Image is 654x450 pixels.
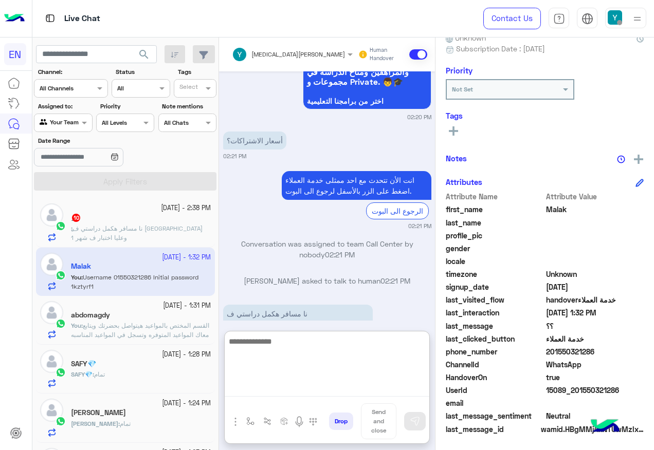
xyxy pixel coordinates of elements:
[446,282,544,292] span: signup_date
[38,136,153,145] label: Date Range
[40,399,63,422] img: defaultAdmin.png
[370,46,407,63] small: Human Handover
[546,243,644,254] span: null
[71,322,209,348] span: القسم المختص بالمواعيد هيتواصل بحضرتك ويتابع معاك المواعيد المتوفره وتسجل في المواعيد المناسبه لح...
[223,152,246,160] small: 02:21 PM
[546,191,644,202] span: Attribute Value
[246,417,255,425] img: select flow
[263,417,271,425] img: Trigger scenario
[64,12,100,26] p: Live Chat
[608,10,622,25] img: userImage
[446,204,544,215] span: first_name
[162,350,211,360] small: [DATE] - 1:28 PM
[71,370,94,378] b: :
[38,67,107,77] label: Channel:
[94,370,105,378] span: تمام
[71,322,81,329] span: You
[546,307,644,318] span: 2025-09-29T10:32:03.346Z
[407,113,431,121] small: 02:20 PM
[617,155,625,163] img: notes
[446,346,544,357] span: phone_number
[553,13,565,25] img: tab
[446,66,473,75] h6: Priority
[223,238,431,260] p: Conversation was assigned to team Call Center by nobody
[546,398,644,408] span: null
[40,301,63,324] img: defaultAdmin.png
[582,13,593,25] img: tab
[100,102,153,111] label: Priority
[162,102,215,111] label: Note mentions
[452,85,473,93] b: Not Set
[410,416,420,426] img: send message
[44,12,57,25] img: tab
[223,275,431,286] p: [PERSON_NAME] asked to talk to human
[71,360,96,368] h5: SAFY💎
[4,43,26,65] div: EN
[380,276,410,285] span: 02:21 PM
[325,250,355,259] span: 02:21 PM
[307,97,427,105] span: اختر من برامجنا التعليمية
[56,221,66,231] img: WhatsApp
[71,370,93,378] span: SAFY💎
[4,8,25,29] img: Logo
[446,154,467,163] h6: Notes
[223,305,373,333] p: 29/9/2025, 2:38 PM
[446,269,544,279] span: timezone
[408,222,431,230] small: 02:21 PM
[546,269,644,279] span: Unknown
[546,359,644,370] span: 2
[71,224,203,241] span: نا مسافر هكمل دراستي ف ألمانيا وعليا اختبار ف شهر 1
[446,191,544,202] span: Attribute Name
[163,301,211,311] small: [DATE] - 1:31 PM
[456,43,545,54] span: Subscription Date : [DATE]
[56,367,66,378] img: WhatsApp
[546,333,644,344] span: خدمة العملاء
[71,408,126,417] h5: Sara
[280,417,288,425] img: create order
[446,256,544,267] span: locale
[446,294,544,305] span: last_visited_flow
[446,307,544,318] span: last_interaction
[40,350,63,373] img: defaultAdmin.png
[72,214,80,222] span: 10
[446,372,544,383] span: HandoverOn
[446,410,544,421] span: last_message_sentiment
[546,346,644,357] span: 201550321286
[446,243,544,254] span: gender
[546,410,644,421] span: 0
[446,333,544,344] span: last_clicked_button
[120,420,131,427] span: تمام
[446,385,544,396] span: UserId
[293,416,305,428] img: send voice note
[242,413,259,430] button: select flow
[329,413,353,430] button: Drop
[446,359,544,370] span: ChannelId
[634,155,643,164] img: add
[587,409,623,445] img: hulul-logo.png
[56,318,66,329] img: WhatsApp
[546,204,644,215] span: Malak
[71,420,118,427] span: [PERSON_NAME]
[446,398,544,408] span: email
[229,416,242,428] img: send attachment
[116,67,169,77] label: Status
[546,282,644,292] span: 2025-08-16T17:40:40.842Z
[71,311,110,320] h5: abdomagdy
[251,50,345,58] span: [MEDICAL_DATA][PERSON_NAME]
[223,132,286,149] p: 29/9/2025, 2:21 PM
[446,321,544,331] span: last_message
[361,403,396,439] button: Send and close
[71,322,83,329] b: :
[446,230,544,241] span: profile_pic
[631,12,644,25] img: profile
[132,45,157,67] button: search
[71,420,120,427] b: :
[309,418,317,426] img: make a call
[38,102,91,111] label: Assigned to:
[71,213,81,222] h5: ِ
[162,399,211,408] small: [DATE] - 1:24 PM
[546,294,644,305] span: handoverخدمة العملاء
[541,424,644,435] span: wamid.HBgMMjAxNTUwMzIxMjg2FQIAEhggQUNGMzMwMkQzQjk2REMzQUUzQjkxNkVCMDQ4MDUyRjUA
[446,424,539,435] span: last_message_id
[138,48,150,61] span: search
